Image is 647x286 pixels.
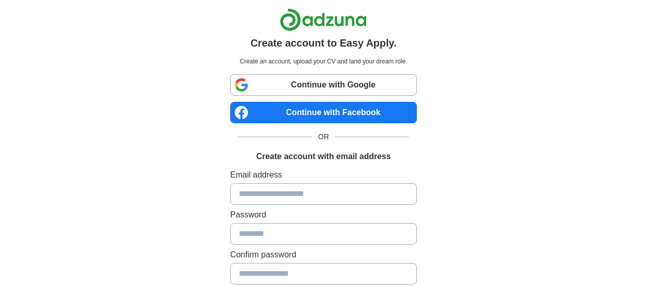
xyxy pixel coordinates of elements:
[230,169,417,181] label: Email address
[230,102,417,123] a: Continue with Facebook
[230,249,417,261] label: Confirm password
[251,35,397,51] h1: Create account to Easy Apply.
[230,74,417,96] a: Continue with Google
[280,8,367,31] img: Adzuna logo
[232,57,415,66] p: Create an account, upload your CV and land your dream role.
[256,150,391,163] h1: Create account with email address
[312,131,335,142] span: OR
[230,209,417,221] label: Password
